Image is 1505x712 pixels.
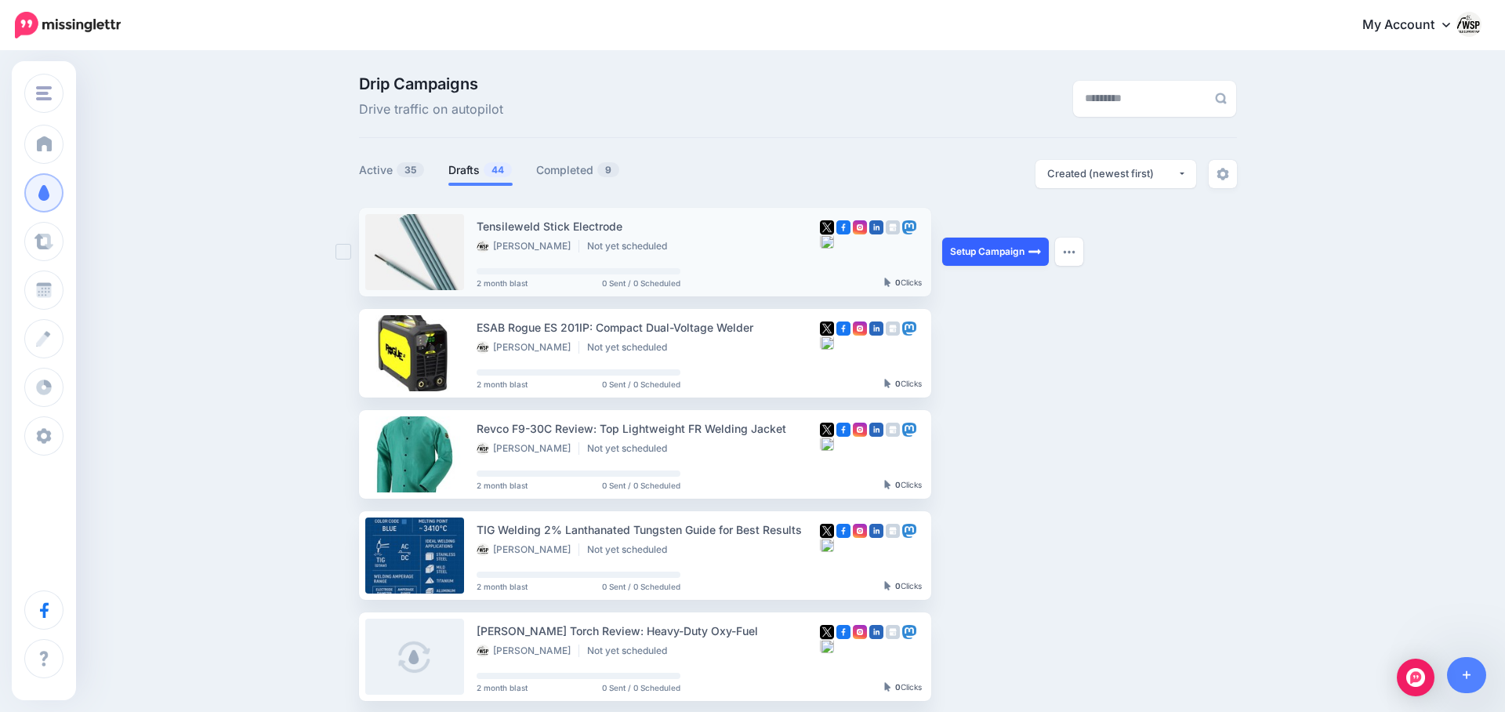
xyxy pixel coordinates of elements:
span: 2 month blast [477,481,528,489]
div: Clicks [884,278,922,288]
a: Active35 [359,161,425,180]
span: 9 [597,162,619,177]
img: instagram-square.png [853,220,867,234]
img: linkedin-square.png [869,625,883,639]
b: 0 [895,682,901,692]
img: twitter-square.png [820,524,834,538]
img: mastodon-square.png [902,220,916,234]
span: 0 Sent / 0 Scheduled [602,481,680,489]
span: 2 month blast [477,684,528,692]
img: bluesky-square.png [820,437,834,451]
div: Tensileweld Stick Electrode [477,217,820,235]
img: pointer-grey-darker.png [884,379,891,388]
li: Not yet scheduled [587,645,675,657]
img: pointer-grey-darker.png [884,480,891,489]
div: [PERSON_NAME] Torch Review: Heavy-Duty Oxy-Fuel [477,622,820,640]
li: Not yet scheduled [587,341,675,354]
img: linkedin-square.png [869,220,883,234]
div: Open Intercom Messenger [1397,659,1434,696]
img: search-grey-6.png [1215,93,1227,104]
span: 35 [397,162,424,177]
img: linkedin-square.png [869,423,883,437]
img: twitter-square.png [820,625,834,639]
div: Clicks [884,582,922,591]
li: [PERSON_NAME] [477,543,579,556]
span: Drive traffic on autopilot [359,100,503,120]
li: Not yet scheduled [587,543,675,556]
img: google_business-grey-square.png [886,625,900,639]
img: mastodon-square.png [902,625,916,639]
img: bluesky-square.png [820,538,834,552]
img: google_business-grey-square.png [886,321,900,336]
img: facebook-square.png [836,625,850,639]
img: mastodon-square.png [902,321,916,336]
img: bluesky-square.png [820,639,834,653]
img: instagram-square.png [853,625,867,639]
img: mastodon-square.png [902,423,916,437]
img: facebook-square.png [836,220,850,234]
li: Not yet scheduled [587,442,675,455]
li: [PERSON_NAME] [477,645,579,657]
b: 0 [895,278,901,287]
button: Created (newest first) [1035,160,1196,188]
span: 0 Sent / 0 Scheduled [602,684,680,692]
span: Drip Campaigns [359,76,503,92]
li: [PERSON_NAME] [477,442,579,455]
img: arrow-long-right-white.png [1028,245,1041,258]
img: pointer-grey-darker.png [884,581,891,590]
img: bluesky-square.png [820,234,834,249]
b: 0 [895,581,901,590]
div: Created (newest first) [1047,166,1177,181]
img: linkedin-square.png [869,321,883,336]
span: 2 month blast [477,279,528,287]
li: Not yet scheduled [587,240,675,252]
div: Clicks [884,481,922,490]
img: menu.png [36,86,52,100]
img: pointer-grey-darker.png [884,682,891,692]
img: mastodon-square.png [902,524,916,538]
div: TIG Welding 2% Lanthanated Tungsten Guide for Best Results [477,521,820,539]
img: instagram-square.png [853,423,867,437]
div: Clicks [884,683,922,692]
li: [PERSON_NAME] [477,341,579,354]
img: twitter-square.png [820,220,834,234]
img: facebook-square.png [836,321,850,336]
a: My Account [1347,6,1481,45]
span: 0 Sent / 0 Scheduled [602,583,680,590]
span: 0 Sent / 0 Scheduled [602,279,680,287]
img: facebook-square.png [836,423,850,437]
img: instagram-square.png [853,524,867,538]
a: Setup Campaign [942,238,1049,266]
a: Completed9 [536,161,620,180]
a: Drafts44 [448,161,513,180]
img: pointer-grey-darker.png [884,278,891,287]
img: twitter-square.png [820,321,834,336]
span: 0 Sent / 0 Scheduled [602,380,680,388]
span: 44 [484,162,512,177]
div: Revco F9-30C Review: Top Lightweight FR Welding Jacket [477,420,820,438]
img: instagram-square.png [853,321,867,336]
img: dots.png [1063,249,1075,254]
b: 0 [895,379,901,388]
img: settings-grey.png [1217,168,1229,180]
img: google_business-grey-square.png [886,220,900,234]
img: linkedin-square.png [869,524,883,538]
div: Clicks [884,380,922,389]
img: facebook-square.png [836,524,850,538]
img: google_business-grey-square.png [886,423,900,437]
span: 2 month blast [477,583,528,590]
div: ESAB Rogue ES 201IP: Compact Dual-Voltage Welder [477,318,820,336]
b: 0 [895,480,901,489]
span: 2 month blast [477,380,528,388]
li: [PERSON_NAME] [477,240,579,252]
img: Missinglettr [15,12,121,38]
img: google_business-grey-square.png [886,524,900,538]
img: twitter-square.png [820,423,834,437]
img: bluesky-square.png [820,336,834,350]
